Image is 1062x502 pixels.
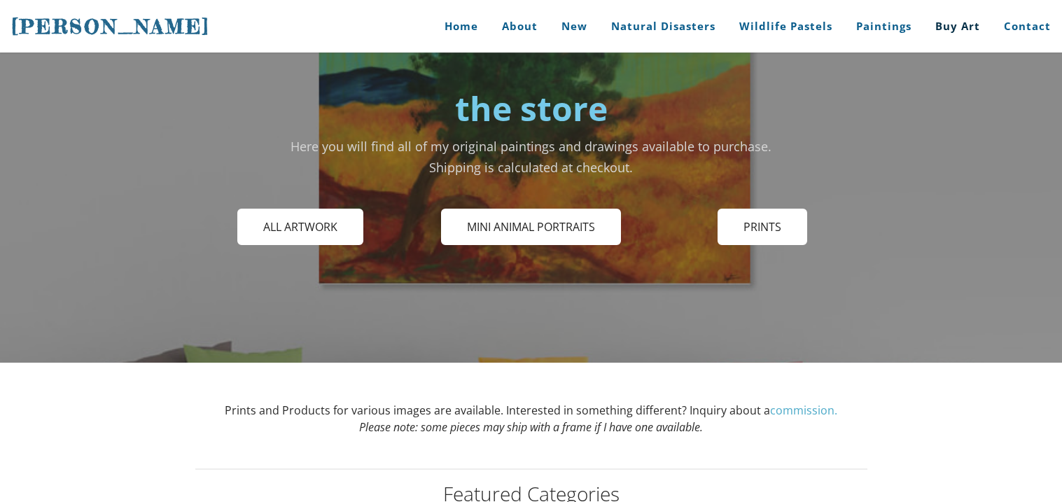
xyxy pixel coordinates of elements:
font: Here you will find all of my original paintings and drawings available to purchase. ​Shipping is ... [291,138,771,176]
span: Prints [719,210,806,244]
font: Prints and Products for various images are available. Interested in something different? Inquiry ... [225,403,837,435]
a: commission. [770,403,837,418]
span: All Artwork [239,210,362,244]
span: [PERSON_NAME] [11,15,210,39]
em: Please note: some pieces may ship with a frame if I have one available. [359,419,703,435]
a: All Artwork [237,209,363,245]
a: [PERSON_NAME] [11,13,210,40]
span: Mini Animal Portraits [442,210,620,244]
a: Prints [718,209,807,245]
strong: the store [455,85,608,131]
a: Mini Animal Portraits [441,209,621,245]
